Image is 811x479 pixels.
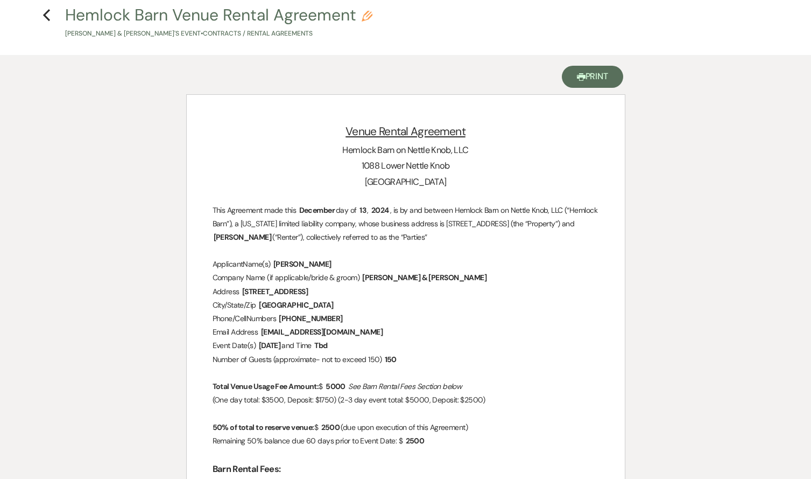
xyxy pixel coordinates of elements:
[213,380,599,393] p: $
[405,435,426,447] span: 2500
[213,231,273,244] span: [PERSON_NAME]
[241,286,309,298] span: [STREET_ADDRESS]
[213,158,599,173] h3: 1088 Lower Nettle Knob
[213,353,599,366] p: Number of Guests (approximate- not to exceed 150)
[213,298,599,312] p: City/State/Zip
[272,258,333,270] span: [PERSON_NAME]
[213,381,319,391] strong: Total Venue Usage Fee Amount:
[65,7,372,39] button: Hemlock Barn Venue Rental Agreement[PERSON_NAME] & [PERSON_NAME]'s Event•Contracts / Rental Agree...
[358,204,367,217] span: 13
[258,339,282,352] span: [DATE]
[213,204,599,245] p: This Agreement made this day of , , is by and between Hemlock Barn on Nettle Knob, LLC (“Hemlock ...
[213,285,599,298] p: Address
[278,313,343,325] span: [PHONE_NUMBER]
[258,299,334,311] span: [GEOGRAPHIC_DATA]
[325,380,347,393] span: 5000
[298,204,336,217] span: December
[213,142,599,158] h3: Hemlock Barn on Nettle Knob, LLC
[260,326,384,338] span: [EMAIL_ADDRESS][DOMAIN_NAME]
[213,312,599,325] p: Phone/CellNumbers
[384,353,398,366] span: 150
[361,272,488,284] span: [PERSON_NAME] & [PERSON_NAME]
[213,422,314,432] strong: 50% of total to reserve venue:
[313,339,328,352] span: Tbd
[213,174,599,190] h3: [GEOGRAPHIC_DATA]
[348,381,462,391] em: See Barn Rental Fees Section below
[213,393,599,407] p: (One day total: $3500, Deposit: $1750) (2-3 day event total: $5000, Deposit: $2500)
[213,271,599,284] p: Company Name (if applicable/bride & groom)
[213,339,599,352] p: Event Date(s) and Time
[320,421,341,434] span: 2500
[345,124,466,139] u: Venue Rental Agreement
[213,463,281,475] strong: Barn Rental Fees:
[562,66,624,88] button: Print
[213,258,599,271] p: ApplicantName(s)
[213,421,599,434] p: $ (due upon execution of this Agreement)
[65,29,372,39] p: [PERSON_NAME] & [PERSON_NAME]'s Event • Contracts / Rental Agreements
[213,434,599,448] p: Remaining 50% balance due 60 days prior to Event Date: $
[213,325,599,339] p: Email Address
[370,204,390,217] span: 2024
